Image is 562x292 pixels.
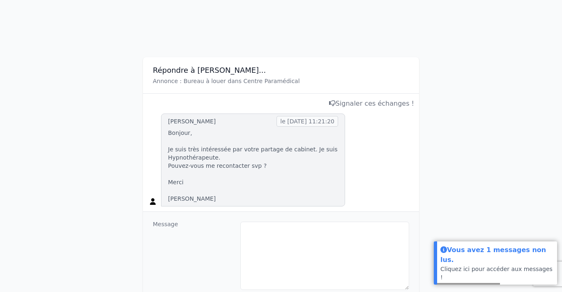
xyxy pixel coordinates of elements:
span: le [DATE] 11:21:20 [276,116,338,127]
div: Signaler ces échanges ! [148,99,414,109]
div: Vous avez 1 messages non lus. [440,245,554,265]
div: [PERSON_NAME] [168,117,216,125]
h3: Répondre à [PERSON_NAME]... [153,65,409,75]
p: Annonce : Bureau à louer dans Centre Paramédical [153,77,409,85]
a: Cliquez ici pour accéder aux messages ! [440,266,553,280]
p: Bonjour, Je suis très intéressée par votre partage de cabinet. Je suis Hypnothérapeute. Pouvez-vo... [168,129,338,203]
dt: Message [153,220,234,290]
